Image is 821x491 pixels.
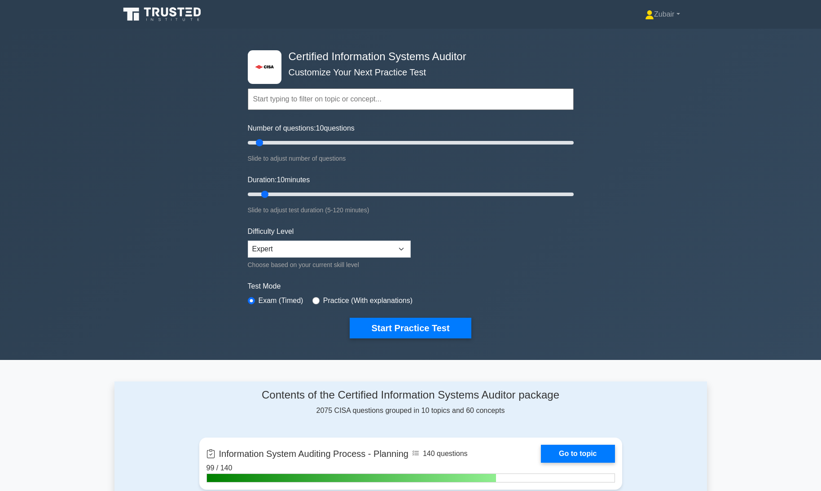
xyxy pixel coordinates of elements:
[623,5,701,23] a: Zubair
[248,153,574,164] div: Slide to adjust number of questions
[316,124,324,132] span: 10
[248,281,574,292] label: Test Mode
[248,123,355,134] label: Number of questions: questions
[248,175,310,185] label: Duration: minutes
[541,445,615,463] a: Go to topic
[285,50,530,63] h4: Certified Information Systems Auditor
[199,389,622,416] div: 2075 CISA questions grouped in 10 topics and 60 concepts
[199,389,622,402] h4: Contents of the Certified Information Systems Auditor package
[323,295,413,306] label: Practice (With explanations)
[277,176,285,184] span: 10
[350,318,471,338] button: Start Practice Test
[248,205,574,215] div: Slide to adjust test duration (5-120 minutes)
[248,88,574,110] input: Start typing to filter on topic or concept...
[248,259,411,270] div: Choose based on your current skill level
[248,226,294,237] label: Difficulty Level
[259,295,303,306] label: Exam (Timed)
